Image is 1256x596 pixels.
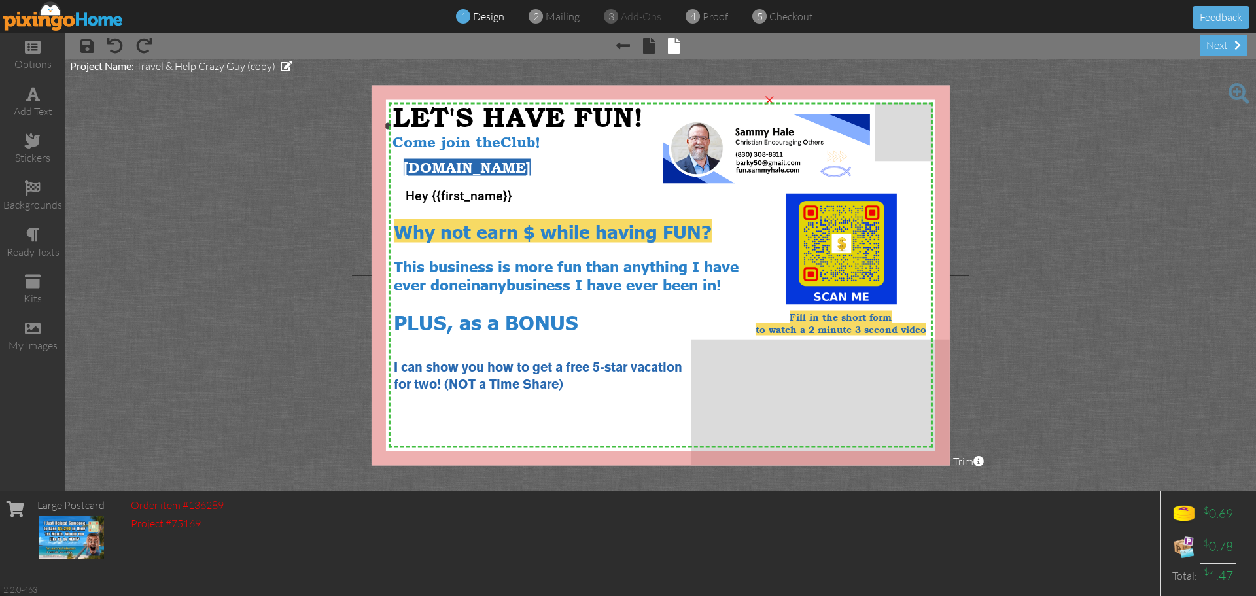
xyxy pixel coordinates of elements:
img: points-icon.png [1171,501,1197,527]
sup: $ [1204,504,1209,516]
img: 20250924-231748-14fce3f5d669-500.png [786,194,897,305]
img: pixingo logo [3,1,124,31]
img: 136286-1-1759246139383-dd850e7dda61f7b9-qa.jpg [39,516,104,559]
span: LET'S HAVE FUN! [392,101,643,133]
div: Large Postcard [37,498,105,513]
span: design [473,10,504,23]
div: Project #75169 [131,516,224,531]
div: 2.2.0-463 [3,584,37,595]
sup: $ [1204,537,1209,548]
span: Travel & Help Crazy Guy (copy) [136,60,275,73]
span: [DOMAIN_NAME] [404,159,531,175]
span: Club! [500,134,540,150]
span: business I have ever been in! [506,274,722,292]
img: expense-icon.png [1171,534,1197,560]
span: 5 [757,9,763,24]
span: checkout [769,10,813,23]
td: 0.69 [1200,498,1236,531]
span: This business is more fun than anything I have ever done [394,256,739,292]
span: mailing [546,10,580,23]
span: any [480,274,506,292]
img: 20250930-152656-3031dea11354-original.png [663,114,870,184]
span: I can show you how to get a free 5-star vacation [394,362,682,374]
td: 1.47 [1200,563,1236,588]
sup: $ [1204,566,1209,577]
span: for two [394,379,437,391]
span: 2 [533,9,539,24]
span: Come join the [392,134,500,150]
span: to watch a 2 minute 3 second video [756,323,926,334]
span: Hey {{first_name}} [406,188,512,203]
span: in [466,274,480,292]
span: Trim [953,454,984,469]
td: 0.78 [1200,531,1236,563]
span: PLUS, as a BONUS [394,308,578,334]
div: Order item #136289 [131,498,224,513]
button: Feedback [1193,6,1249,29]
span: add-ons [621,10,661,23]
span: 4 [690,9,696,24]
img: 20240917-010154-04951e15005c-original.png [820,166,851,179]
span: proof [703,10,728,23]
div: next [1200,35,1247,56]
span: Fill in the short form [790,311,892,322]
span: 1 [461,9,466,24]
td: Total: [1168,563,1200,588]
span: Why not earn $ while having FUN? [394,219,712,242]
div: × [759,88,780,109]
span: ! (NOT a Time Share) [437,379,563,391]
span: Project Name: [70,60,134,72]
